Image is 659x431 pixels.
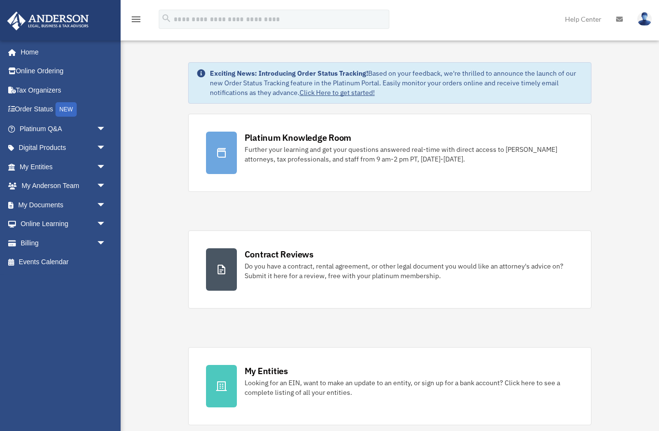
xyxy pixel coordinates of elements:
[96,138,116,158] span: arrow_drop_down
[7,138,121,158] a: Digital Productsarrow_drop_down
[7,119,121,138] a: Platinum Q&Aarrow_drop_down
[7,215,121,234] a: Online Learningarrow_drop_down
[130,13,142,25] i: menu
[7,62,121,81] a: Online Ordering
[96,176,116,196] span: arrow_drop_down
[188,114,592,192] a: Platinum Knowledge Room Further your learning and get your questions answered real-time with dire...
[245,145,574,164] div: Further your learning and get your questions answered real-time with direct access to [PERSON_NAM...
[245,248,314,260] div: Contract Reviews
[637,12,652,26] img: User Pic
[7,233,121,253] a: Billingarrow_drop_down
[96,233,116,253] span: arrow_drop_down
[96,215,116,234] span: arrow_drop_down
[7,195,121,215] a: My Documentsarrow_drop_down
[7,42,116,62] a: Home
[245,365,288,377] div: My Entities
[300,88,375,97] a: Click Here to get started!
[188,347,592,425] a: My Entities Looking for an EIN, want to make an update to an entity, or sign up for a bank accoun...
[4,12,92,30] img: Anderson Advisors Platinum Portal
[96,157,116,177] span: arrow_drop_down
[7,157,121,176] a: My Entitiesarrow_drop_down
[188,230,592,309] a: Contract Reviews Do you have a contract, rental agreement, or other legal document you would like...
[7,176,121,196] a: My Anderson Teamarrow_drop_down
[245,378,574,397] div: Looking for an EIN, want to make an update to an entity, or sign up for a bank account? Click her...
[96,195,116,215] span: arrow_drop_down
[96,119,116,139] span: arrow_drop_down
[210,68,584,97] div: Based on your feedback, we're thrilled to announce the launch of our new Order Status Tracking fe...
[245,261,574,281] div: Do you have a contract, rental agreement, or other legal document you would like an attorney's ad...
[130,17,142,25] a: menu
[161,13,172,24] i: search
[7,253,121,272] a: Events Calendar
[7,81,121,100] a: Tax Organizers
[7,100,121,120] a: Order StatusNEW
[55,102,77,117] div: NEW
[245,132,352,144] div: Platinum Knowledge Room
[210,69,368,78] strong: Exciting News: Introducing Order Status Tracking!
